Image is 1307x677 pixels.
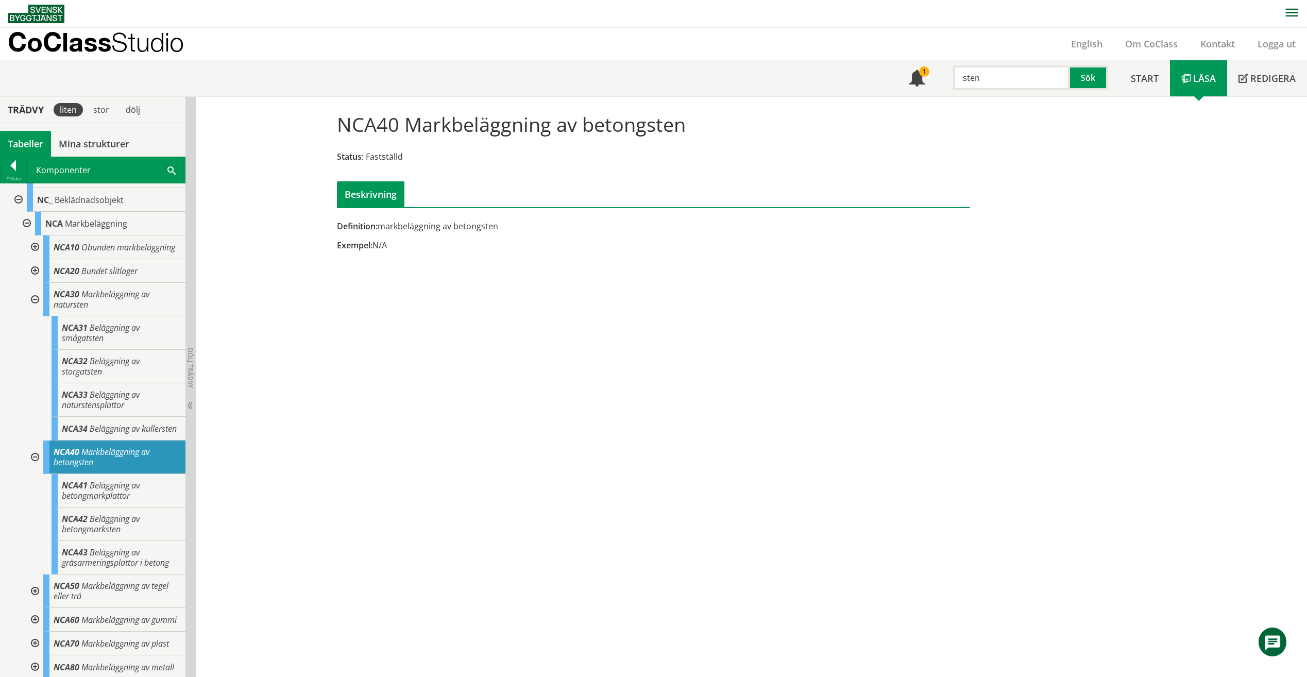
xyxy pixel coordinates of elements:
[1,175,26,183] div: Tillbaka
[54,580,79,591] span: NCA50
[337,240,754,251] div: N/A
[54,289,79,300] span: NCA30
[337,113,686,136] h1: NCA40 Markbeläggning av betongsten
[54,580,168,602] span: Markbeläggning av tegel eller trä
[337,221,378,232] span: Definition:
[1246,38,1307,50] a: Logga ut
[1193,72,1216,84] span: Läsa
[8,28,206,60] a: CoClassStudio
[90,423,177,434] span: Beläggning av kullersten
[54,446,79,458] span: NCA40
[62,389,88,400] span: NCA33
[1189,38,1246,50] a: Kontakt
[62,513,140,535] span: Beläggning av betongmarksten
[62,356,140,377] span: Beläggning av storgatsten
[953,65,1070,90] input: Sök
[167,164,176,175] span: Sök i tabellen
[51,131,137,157] a: Mina strukturer
[1070,65,1108,90] button: Sök
[62,356,88,367] span: NCA32
[81,242,175,253] span: Obunden markbeläggning
[897,60,937,96] a: 1
[45,218,63,229] span: NCA
[54,103,83,116] div: liten
[62,513,88,524] span: NCA42
[54,614,79,625] span: NCA60
[54,242,79,253] span: NCA10
[62,423,88,434] span: NCA34
[54,662,79,673] span: NCA80
[54,265,79,277] span: NCA20
[87,103,115,116] div: stor
[62,547,169,568] span: Beläggning av gräsarmeringsplattor i betong
[366,151,403,162] span: Fastställd
[8,36,184,48] p: CoClass
[81,638,169,649] span: Markbeläggning av plast
[54,638,79,649] span: NCA70
[1119,60,1170,96] a: Start
[65,218,127,229] span: Markbeläggning
[81,662,174,673] span: Markbeläggning av metall
[909,71,925,88] span: Notifikationer
[62,547,88,558] span: NCA43
[1250,72,1296,84] span: Redigera
[1060,38,1114,50] a: English
[62,480,140,501] span: Beläggning av betongmarkplattor
[337,151,364,162] span: Status:
[54,446,149,468] span: Markbeläggning av betongsten
[1114,38,1189,50] a: Om CoClass
[1227,60,1307,96] a: Redigera
[337,240,372,251] span: Exempel:
[54,289,149,310] span: Markbeläggning av natursten
[186,348,195,388] span: Dölj trädvy
[8,5,64,23] img: Svensk Byggtjänst
[62,322,88,333] span: NCA31
[62,389,140,411] span: Beläggning av naturstensplattor
[55,194,124,206] span: Beklädnadsobjekt
[81,265,138,277] span: Bundet slitlager
[81,614,177,625] span: Markbeläggning av gummi
[337,181,404,207] div: Beskrivning
[27,157,185,183] div: Komponenter
[2,104,49,115] div: Trädvy
[111,27,184,57] span: Studio
[919,66,929,77] div: 1
[1170,60,1227,96] a: Läsa
[337,221,754,232] div: markbeläggning av betongsten
[62,322,140,344] span: Beläggning av smågatsten
[1131,72,1159,84] span: Start
[37,194,53,206] span: NC_
[62,480,88,491] span: NCA41
[120,103,146,116] div: dölj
